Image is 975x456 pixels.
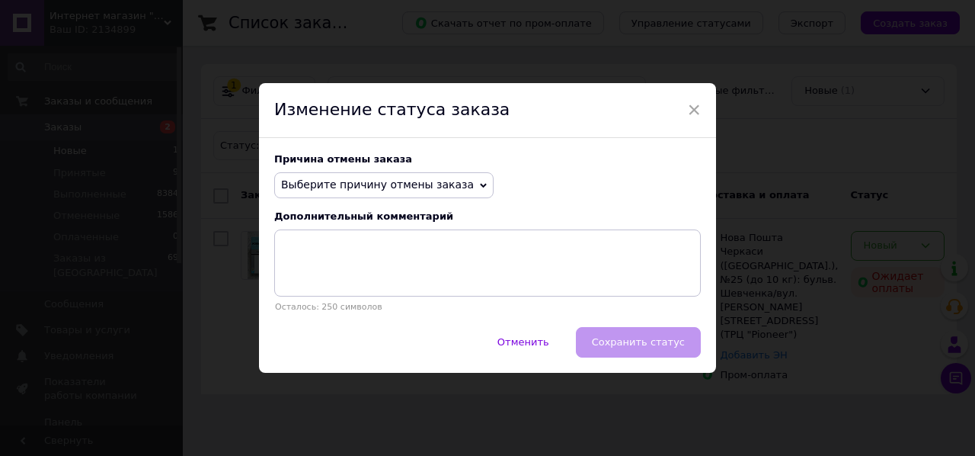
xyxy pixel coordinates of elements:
[497,336,549,348] span: Отменить
[274,302,701,312] p: Осталось: 250 символов
[481,327,565,358] button: Отменить
[274,210,701,222] div: Дополнительный комментарий
[259,83,716,138] div: Изменение статуса заказа
[281,178,474,191] span: Выберите причину отмены заказа
[687,97,701,123] span: ×
[274,153,701,165] div: Причина отмены заказа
